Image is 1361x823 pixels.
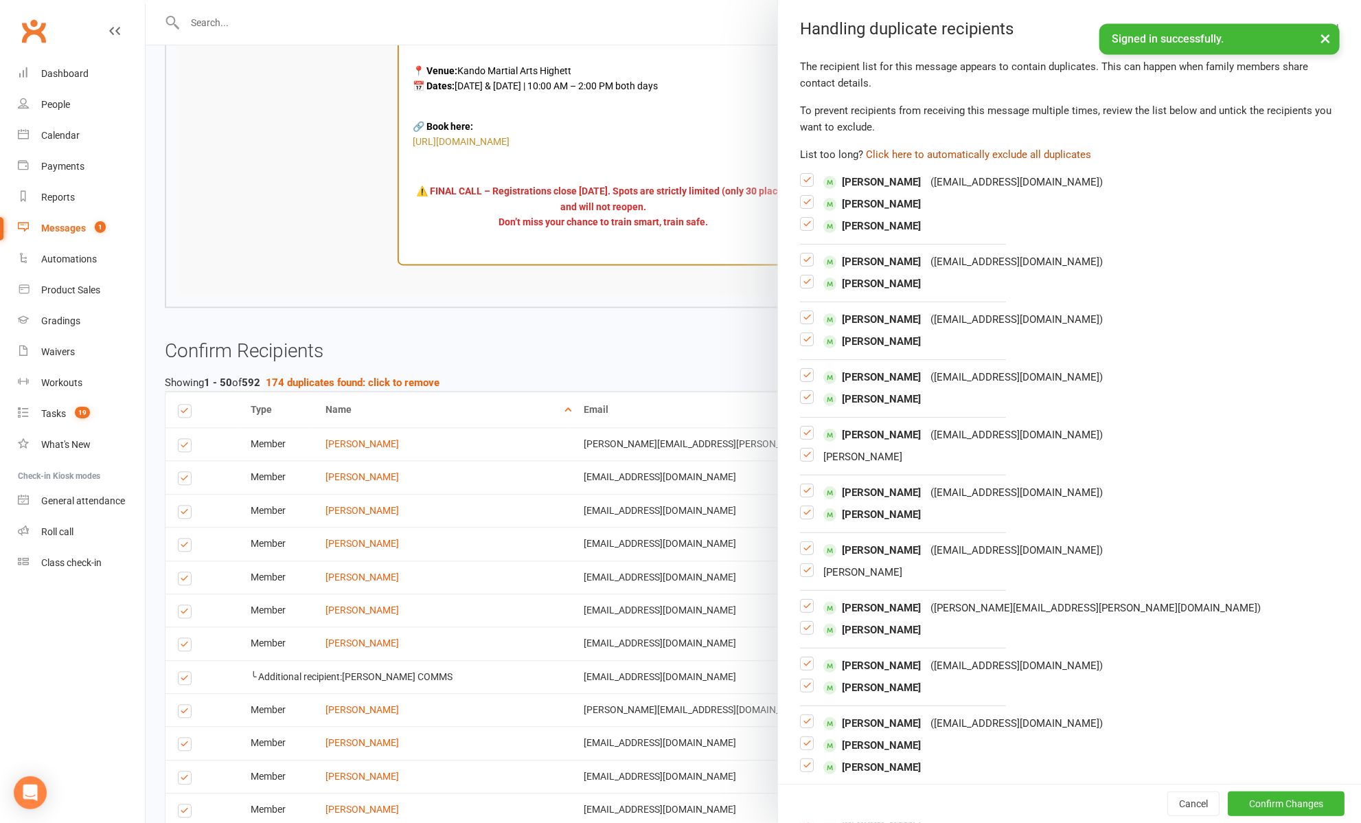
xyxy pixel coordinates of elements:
span: [PERSON_NAME] [823,427,921,443]
button: Confirm Changes [1228,791,1345,816]
a: Tasks 19 [18,398,145,429]
span: [PERSON_NAME] [823,196,921,212]
a: Reports [18,182,145,213]
div: ( [EMAIL_ADDRESS][DOMAIN_NAME] ) [930,542,1103,559]
span: [PERSON_NAME] [823,333,921,350]
div: Automations [41,253,97,264]
span: [PERSON_NAME] [823,369,921,385]
div: ( [EMAIL_ADDRESS][DOMAIN_NAME] ) [930,715,1103,732]
button: Click here to automatically exclude all duplicates [866,146,1091,163]
div: Gradings [41,315,80,326]
div: General attendance [41,495,125,506]
span: [PERSON_NAME] [823,759,921,776]
div: Messages [41,223,86,234]
div: Handling duplicate recipients [778,19,1361,38]
div: ( [EMAIL_ADDRESS][DOMAIN_NAME] ) [930,369,1103,385]
a: Clubworx [16,14,51,48]
a: General attendance kiosk mode [18,486,145,517]
div: Roll call [41,526,73,537]
div: Payments [41,161,84,172]
span: [PERSON_NAME] [823,253,921,270]
span: [PERSON_NAME] [823,564,902,580]
span: [PERSON_NAME] [823,311,921,328]
div: ( [EMAIL_ADDRESS][DOMAIN_NAME] ) [930,427,1103,443]
span: [PERSON_NAME] [823,484,921,501]
div: The recipient list for this message appears to contain duplicates. This can happen when family me... [800,58,1339,91]
div: ( [EMAIL_ADDRESS][DOMAIN_NAME] ) [930,174,1103,190]
div: ( [EMAIL_ADDRESS][DOMAIN_NAME] ) [930,311,1103,328]
div: Class check-in [41,557,102,568]
div: Open Intercom Messenger [14,776,47,809]
span: [PERSON_NAME] [823,679,921,696]
a: Payments [18,151,145,182]
div: Dashboard [41,68,89,79]
button: Cancel [1167,791,1220,816]
a: Messages 1 [18,213,145,244]
span: [PERSON_NAME] [823,622,921,638]
div: Calendar [41,130,80,141]
div: Tasks [41,408,66,419]
span: [PERSON_NAME] [823,275,921,292]
div: To prevent recipients from receiving this message multiple times, review the list below and untic... [800,102,1339,135]
span: [PERSON_NAME] [823,657,921,674]
div: List too long? [800,146,1339,163]
a: Roll call [18,517,145,548]
span: [PERSON_NAME] [823,506,921,523]
div: Product Sales [41,284,100,295]
a: Workouts [18,368,145,398]
span: Signed in successfully. [1112,32,1224,45]
a: What's New [18,429,145,460]
div: ( [EMAIL_ADDRESS][DOMAIN_NAME] ) [930,253,1103,270]
span: [PERSON_NAME] [823,449,902,465]
div: ( [EMAIL_ADDRESS][DOMAIN_NAME] ) [930,484,1103,501]
div: What's New [41,439,91,450]
a: Automations [18,244,145,275]
span: [PERSON_NAME] [823,174,921,190]
span: [PERSON_NAME] [823,737,921,754]
a: Product Sales [18,275,145,306]
a: Class kiosk mode [18,548,145,578]
a: Calendar [18,120,145,151]
span: 1 [95,221,106,233]
span: [PERSON_NAME] [823,715,921,732]
span: [PERSON_NAME] [823,542,921,559]
a: Waivers [18,337,145,368]
div: Workouts [41,377,82,388]
div: ( [PERSON_NAME][EMAIL_ADDRESS][PERSON_NAME][DOMAIN_NAME] ) [930,600,1261,616]
span: [PERSON_NAME] [823,600,921,616]
button: × [1313,23,1338,53]
span: [PERSON_NAME] [823,218,921,234]
a: Gradings [18,306,145,337]
a: Dashboard [18,58,145,89]
div: Waivers [41,346,75,357]
div: Reports [41,192,75,203]
div: ( [EMAIL_ADDRESS][DOMAIN_NAME] ) [930,657,1103,674]
a: People [18,89,145,120]
span: 19 [75,407,90,418]
span: [PERSON_NAME] [823,391,921,407]
div: People [41,99,70,110]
